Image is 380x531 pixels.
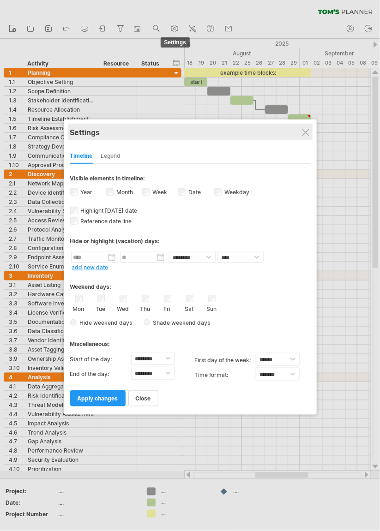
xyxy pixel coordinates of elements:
label: Mon [73,304,84,312]
label: Wed [117,304,129,312]
div: Visible elements in timeline: [70,175,310,185]
div: Settings [70,124,310,140]
label: Week [151,189,168,196]
label: Time format: [195,368,256,382]
label: first day of the week: [195,353,256,368]
label: End of the day: [70,367,131,382]
div: Weekend days: [70,274,310,292]
span: Reference date line [79,218,132,225]
span: apply changes [78,395,118,402]
span: Shade weekend days [150,319,211,326]
div: Timeline [70,149,93,164]
a: add new date [72,264,109,271]
label: Tue [95,304,107,312]
label: Date [187,189,201,196]
label: Sun [206,304,217,312]
label: Month [115,189,133,196]
div: Hide or highlight (vacation) days: [70,238,310,245]
label: Fri [162,304,173,312]
label: Weekday [223,189,250,196]
span: settings [161,37,190,48]
label: Thu [139,304,151,312]
a: close [128,390,158,406]
span: Highlight [DATE] date [79,207,138,214]
span: Hide weekend days [77,319,133,326]
label: Start of the day: [70,352,131,367]
span: close [136,395,151,402]
div: Miscellaneous: [70,332,310,350]
label: Year [79,189,93,196]
label: Sat [184,304,195,312]
a: apply changes [70,390,126,406]
div: Legend [101,149,121,164]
